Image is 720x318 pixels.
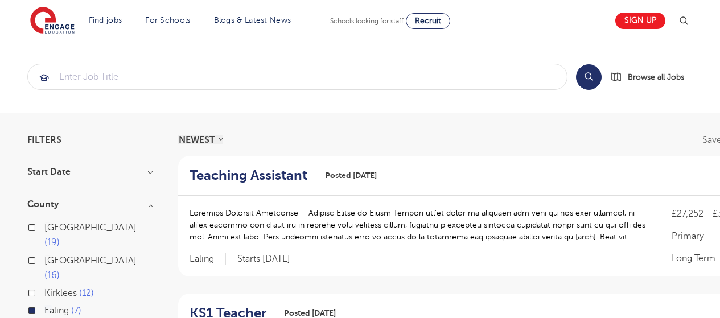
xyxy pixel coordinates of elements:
a: Browse all Jobs [611,71,693,84]
span: Recruit [415,16,441,25]
span: 16 [44,270,60,280]
span: Schools looking for staff [330,17,404,25]
a: Blogs & Latest News [214,16,291,24]
a: Sign up [615,13,665,29]
a: Recruit [406,13,450,29]
h3: County [27,200,153,209]
span: 12 [79,288,94,298]
input: [GEOGRAPHIC_DATA] 19 [44,222,52,230]
span: 7 [71,305,81,316]
input: Submit [28,64,567,89]
p: Loremips Dolorsit Ametconse – Adipisc Elitse do Eiusm Tempori utl’et dolor ma aliquaen adm veni q... [190,207,649,243]
a: Find jobs [89,16,122,24]
h3: Start Date [27,167,153,176]
span: 19 [44,237,60,247]
span: [GEOGRAPHIC_DATA] [44,222,137,233]
span: [GEOGRAPHIC_DATA] [44,255,137,266]
input: [GEOGRAPHIC_DATA] 16 [44,255,52,263]
input: Kirklees 12 [44,288,52,295]
h2: Teaching Assistant [190,167,307,184]
span: Posted [DATE] [325,170,377,181]
span: Filters [27,135,61,144]
a: Teaching Assistant [190,167,316,184]
span: Ealing [190,253,226,265]
a: For Schools [145,16,190,24]
input: Ealing 7 [44,305,52,313]
button: Search [576,64,602,90]
span: Kirklees [44,288,77,298]
img: Engage Education [30,7,75,35]
div: Submit [27,64,567,90]
span: Browse all Jobs [628,71,684,84]
span: Ealing [44,305,69,316]
p: Starts [DATE] [237,253,290,265]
